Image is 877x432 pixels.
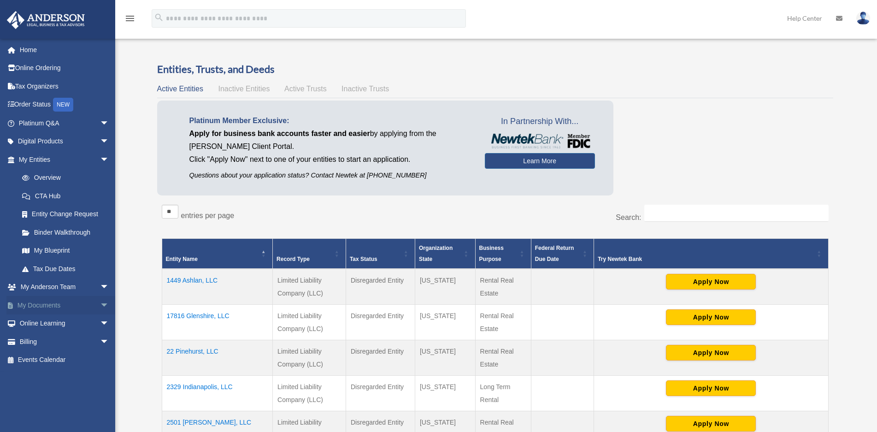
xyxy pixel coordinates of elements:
[218,85,270,93] span: Inactive Entities
[415,340,475,376] td: [US_STATE]
[13,205,118,224] a: Entity Change Request
[475,239,531,269] th: Business Purpose: Activate to sort
[4,11,88,29] img: Anderson Advisors Platinum Portal
[6,150,118,169] a: My Entitiesarrow_drop_down
[13,169,114,187] a: Overview
[162,376,273,411] td: 2329 Indianapolis, LLC
[475,376,531,411] td: Long Term Rental
[124,13,135,24] i: menu
[485,114,595,129] span: In Partnership With...
[166,256,198,262] span: Entity Name
[162,239,273,269] th: Entity Name: Activate to invert sorting
[6,114,123,132] a: Platinum Q&Aarrow_drop_down
[100,314,118,333] span: arrow_drop_down
[6,77,123,95] a: Tax Organizers
[157,85,203,93] span: Active Entities
[162,269,273,305] td: 1449 Ashlan, LLC
[346,305,415,340] td: Disregarded Entity
[535,245,574,262] span: Federal Return Due Date
[6,132,123,151] a: Digital Productsarrow_drop_down
[666,274,756,290] button: Apply Now
[419,245,453,262] span: Organization State
[6,351,123,369] a: Events Calendar
[616,213,641,221] label: Search:
[415,305,475,340] td: [US_STATE]
[13,223,118,242] a: Binder Walkthrough
[6,41,123,59] a: Home
[13,187,118,205] a: CTA Hub
[100,332,118,351] span: arrow_drop_down
[415,376,475,411] td: [US_STATE]
[856,12,870,25] img: User Pic
[273,269,346,305] td: Limited Liability Company (LLC)
[189,114,471,127] p: Platinum Member Exclusive:
[284,85,327,93] span: Active Trusts
[531,239,594,269] th: Federal Return Due Date: Activate to sort
[162,340,273,376] td: 22 Pinehurst, LLC
[6,296,123,314] a: My Documentsarrow_drop_down
[100,114,118,133] span: arrow_drop_down
[273,376,346,411] td: Limited Liability Company (LLC)
[100,150,118,169] span: arrow_drop_down
[189,127,471,153] p: by applying from the [PERSON_NAME] Client Portal.
[189,170,471,181] p: Questions about your application status? Contact Newtek at [PHONE_NUMBER]
[154,12,164,23] i: search
[475,340,531,376] td: Rental Real Estate
[100,132,118,151] span: arrow_drop_down
[273,340,346,376] td: Limited Liability Company (LLC)
[346,269,415,305] td: Disregarded Entity
[189,153,471,166] p: Click "Apply Now" next to one of your entities to start an application.
[13,260,118,278] a: Tax Due Dates
[415,269,475,305] td: [US_STATE]
[100,296,118,315] span: arrow_drop_down
[6,59,123,77] a: Online Ordering
[341,85,389,93] span: Inactive Trusts
[666,309,756,325] button: Apply Now
[277,256,310,262] span: Record Type
[53,98,73,112] div: NEW
[415,239,475,269] th: Organization State: Activate to sort
[594,239,828,269] th: Try Newtek Bank : Activate to sort
[666,416,756,432] button: Apply Now
[346,239,415,269] th: Tax Status: Activate to sort
[13,242,118,260] a: My Blueprint
[124,16,135,24] a: menu
[475,305,531,340] td: Rental Real Estate
[346,376,415,411] td: Disregarded Entity
[162,305,273,340] td: 17816 Glenshire, LLC
[273,239,346,269] th: Record Type: Activate to sort
[181,212,235,219] label: entries per page
[6,332,123,351] a: Billingarrow_drop_down
[6,278,123,296] a: My Anderson Teamarrow_drop_down
[475,269,531,305] td: Rental Real Estate
[350,256,377,262] span: Tax Status
[6,95,123,114] a: Order StatusNEW
[666,380,756,396] button: Apply Now
[6,314,123,333] a: Online Learningarrow_drop_down
[100,278,118,297] span: arrow_drop_down
[485,153,595,169] a: Learn More
[598,254,814,265] div: Try Newtek Bank
[479,245,504,262] span: Business Purpose
[157,62,833,77] h3: Entities, Trusts, and Deeds
[273,305,346,340] td: Limited Liability Company (LLC)
[666,345,756,361] button: Apply Now
[346,340,415,376] td: Disregarded Entity
[189,130,370,137] span: Apply for business bank accounts faster and easier
[489,134,590,148] img: NewtekBankLogoSM.png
